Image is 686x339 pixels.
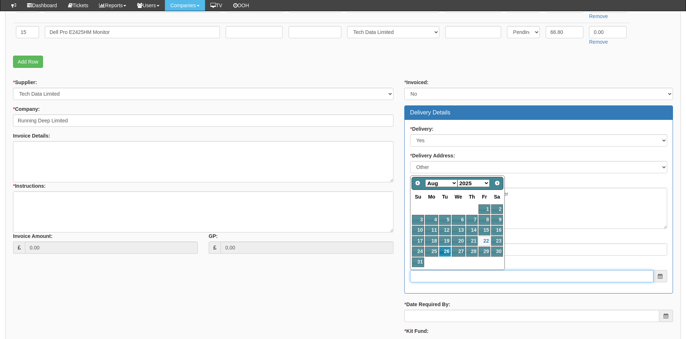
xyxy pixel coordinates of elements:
a: Remove [589,39,608,45]
label: Supplier: [13,79,37,86]
a: 20 [452,236,465,246]
a: Prev [413,178,423,188]
a: 21 [466,236,478,246]
span: Wednesday [455,194,462,200]
h3: Delivery Details [410,109,667,116]
a: 6 [452,215,465,225]
span: Tuesday [442,194,448,200]
a: 18 [425,236,438,246]
a: 28 [466,247,478,256]
a: 30 [491,247,503,256]
span: Saturday [494,194,500,200]
a: 19 [439,236,451,246]
span: Monday [428,194,435,200]
a: 26 [439,247,451,256]
label: Invoice Amount: [13,232,52,240]
a: 3 [412,215,424,225]
label: Company: [13,105,40,113]
a: 25 [425,247,438,256]
a: Add Row [13,56,43,68]
a: 5 [439,215,451,225]
label: Instructions: [13,182,46,190]
span: Next [494,180,500,186]
a: 8 [478,215,490,225]
label: Delivery: [410,125,434,132]
a: 23 [491,236,503,246]
span: Sunday [415,194,421,200]
a: Remove [589,13,608,19]
label: Date Required By: [404,301,450,308]
label: GP: [209,232,218,240]
a: 4 [425,215,438,225]
a: 15 [478,226,490,235]
a: 7 [466,215,478,225]
a: 9 [491,215,503,225]
a: 1 [478,204,490,214]
a: 31 [412,257,424,267]
a: 16 [491,226,503,235]
a: 12 [439,226,451,235]
a: 13 [452,226,465,235]
a: Next [492,178,502,188]
a: 29 [478,247,490,256]
a: 14 [466,226,478,235]
label: Kit Fund: [404,327,429,335]
a: 24 [412,247,424,256]
a: 11 [425,226,438,235]
label: Invoiced: [404,79,429,86]
a: 22 [478,236,490,246]
a: 2 [491,204,503,214]
label: Delivery Address: [410,152,455,159]
span: Prev [415,180,421,186]
a: 10 [412,226,424,235]
label: Invoice Details: [13,132,50,139]
span: Thursday [469,194,475,200]
a: 27 [452,247,465,256]
span: Friday [482,194,487,200]
a: 17 [412,236,424,246]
